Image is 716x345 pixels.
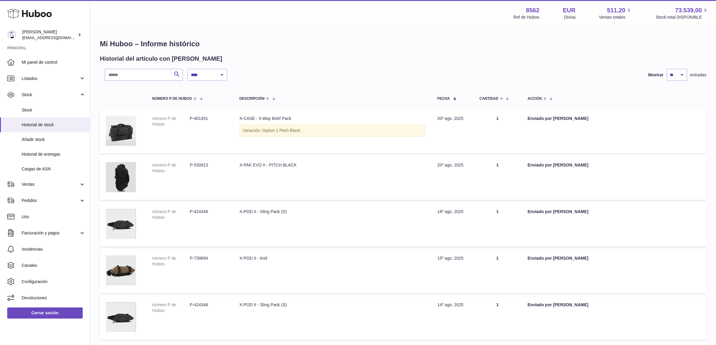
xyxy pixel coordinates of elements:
[473,249,521,293] td: 1
[100,55,222,63] h2: Historial del artículo con [PERSON_NAME]
[7,307,83,318] a: Cerrar sesión
[190,116,227,127] dd: P-401451
[527,209,588,214] strong: Enviado por [PERSON_NAME]
[473,110,521,153] td: 1
[527,256,588,261] strong: Enviado por [PERSON_NAME]
[473,203,521,246] td: 1
[22,166,85,172] span: Cargas de ASN
[599,6,632,20] a: 511,20 Ventas totales
[648,72,663,78] label: Mostrar
[527,302,588,307] strong: Enviado por [PERSON_NAME]
[100,39,706,49] h1: Mi Huboo – Informe histórico
[22,198,79,203] span: Pedidos
[431,156,473,200] td: 20º ago. 2025
[690,72,706,78] span: entradas
[152,116,190,127] dt: número P de Huboo
[526,6,539,14] strong: 8562
[106,209,136,239] img: 85621648773319.png
[190,255,227,267] dd: P-739894
[527,116,588,121] strong: Enviado por [PERSON_NAME]
[22,263,85,268] span: Canales
[22,151,85,157] span: Historial de entregas
[22,279,85,285] span: Configuración
[22,76,79,81] span: Listados
[152,209,190,220] dt: número P de Huboo
[431,249,473,293] td: 15º ago. 2025
[22,230,79,236] span: Facturación y pagos
[233,110,431,153] td: X-CASE - 3-Way Brief Pack
[106,255,136,285] img: 85621689609849.png
[563,6,576,14] strong: EUR
[22,107,85,113] span: Stock
[239,124,425,137] div: Variación: Option 1 Pitch Black
[106,302,136,332] img: 85621648773319.png
[22,182,79,187] span: Ventas
[527,97,542,101] span: Acción
[656,14,709,20] span: Stock total DISPONIBLE
[513,14,539,20] div: Ref de Huboo
[152,97,192,101] span: número P de Huboo
[22,295,85,301] span: Devoluciones
[233,203,431,246] td: X-POD II - Sling Pack (S)
[607,6,625,14] span: 511,20
[190,302,227,313] dd: P-424346
[431,296,473,340] td: 14º ago. 2025
[152,162,190,174] dt: número P de Huboo
[22,214,85,220] span: Uso
[22,92,79,98] span: Stock
[7,30,16,39] img: internalAdmin-8562@internal.huboo.com
[106,116,136,146] img: X-CASE_01.jpg
[431,110,473,153] td: 20º ago. 2025
[437,97,450,101] span: Fecha
[22,35,88,40] span: [EMAIL_ADDRESS][DOMAIN_NAME]
[473,156,521,200] td: 1
[656,6,709,20] a: 73.539,00 Stock total DISPONIBLE
[22,137,85,142] span: Añadir stock
[479,97,498,101] span: Cantidad
[190,162,227,174] dd: P-530913
[233,296,431,340] td: X-POD II - Sling Pack (S)
[152,302,190,313] dt: número P de Huboo
[22,29,76,41] div: [PERSON_NAME]
[152,255,190,267] dt: número P de Huboo
[22,246,85,252] span: Incidencias
[473,296,521,340] td: 1
[431,203,473,246] td: 18º ago. 2025
[599,14,632,20] span: Ventas totales
[106,162,136,192] img: 85621669915273.png
[22,122,85,128] span: Historial de stock
[527,163,588,167] strong: Enviado por [PERSON_NAME]
[233,156,431,200] td: X-PAK EVO II - PITCH BLACK
[190,209,227,220] dd: P-424346
[239,97,264,101] span: Descripción
[233,249,431,293] td: X-POD II - Arid
[675,6,702,14] span: 73.539,00
[564,14,576,20] div: Divisa
[22,60,85,65] span: Mi panel de control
